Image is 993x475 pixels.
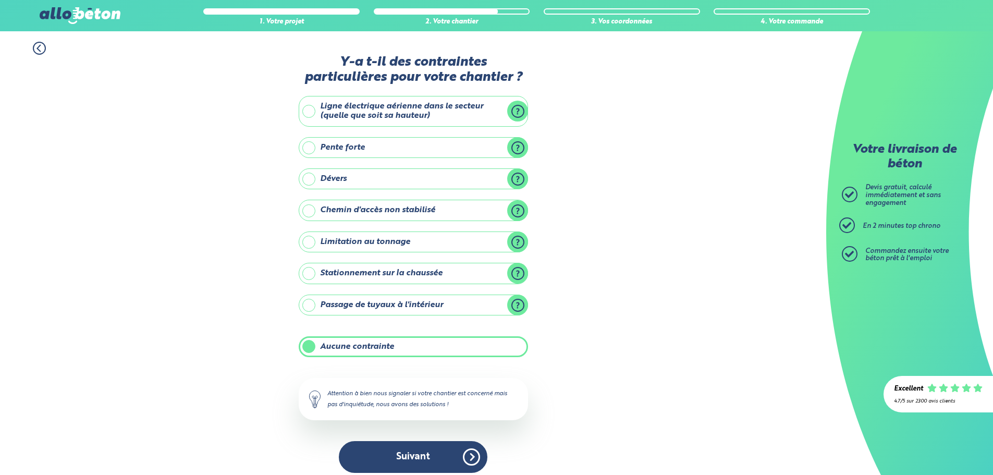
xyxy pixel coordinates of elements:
[299,200,528,221] label: Chemin d'accès non stabilisé
[299,263,528,284] label: Stationnement sur la chaussée
[299,336,528,357] label: Aucune contrainte
[544,18,700,26] div: 3. Vos coordonnées
[299,295,528,315] label: Passage de tuyaux à l'intérieur
[374,18,530,26] div: 2. Votre chantier
[299,378,528,420] div: Attention à bien nous signaler si votre chantier est concerné mais pas d'inquiétude, nous avons d...
[299,55,528,86] label: Y-a t-il des contraintes particulières pour votre chantier ?
[299,137,528,158] label: Pente forte
[894,385,923,393] div: Excellent
[299,232,528,252] label: Limitation au tonnage
[863,223,940,229] span: En 2 minutes top chrono
[894,398,983,404] div: 4.7/5 sur 2300 avis clients
[865,184,941,206] span: Devis gratuit, calculé immédiatement et sans engagement
[714,18,870,26] div: 4. Votre commande
[299,168,528,189] label: Dévers
[299,96,528,127] label: Ligne électrique aérienne dans le secteur (quelle que soit sa hauteur)
[865,248,949,262] span: Commandez ensuite votre béton prêt à l'emploi
[40,7,120,24] img: allobéton
[339,441,487,473] button: Suivant
[203,18,360,26] div: 1. Votre projet
[844,143,964,172] p: Votre livraison de béton
[900,434,982,464] iframe: Help widget launcher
